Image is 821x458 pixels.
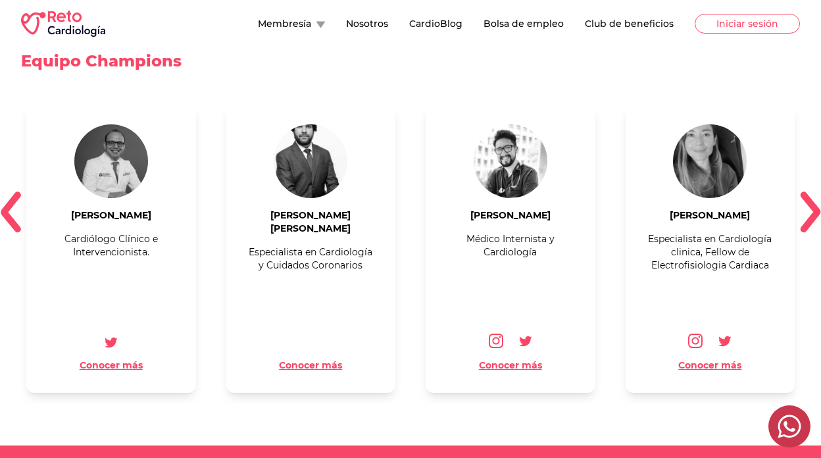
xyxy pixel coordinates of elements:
a: [PERSON_NAME] [647,209,774,222]
button: CardioBlog [409,17,462,30]
p: Especialista en Cardiología y Cuidados Coronarios [247,245,375,272]
a: Conocer más [647,359,774,372]
button: Bolsa de empleo [484,17,564,30]
img: us.champions.c2.name [474,124,547,198]
button: Conocer más [279,359,342,372]
p: Especialista en Cardiología clinica, Fellow de Electrofisiologia Cardiaca [647,232,774,272]
button: Nosotros [346,17,388,30]
button: Club de beneficios [585,17,674,30]
p: Médico Internista y Cardiología [447,232,574,259]
a: [PERSON_NAME] [47,209,175,222]
button: Conocer más [678,359,741,372]
a: [PERSON_NAME] [PERSON_NAME] [247,209,375,235]
p: Cardiólogo Clínico e Intervencionista. [47,232,175,259]
a: Conocer más [247,359,375,372]
img: us.champions.c7.name [274,124,347,198]
div: 2 / 14 [221,103,401,393]
div: 1 / 14 [21,103,201,393]
button: Conocer más [479,359,542,372]
button: Iniciar sesión [695,14,800,34]
a: Conocer más [47,359,175,372]
img: us.champions.c1.name [74,124,148,198]
div: 3 / 14 [420,103,601,393]
img: us.champions.c8.name [673,124,747,198]
img: right [800,191,821,234]
button: Conocer más [80,359,143,372]
img: RETO Cardio Logo [21,11,105,37]
a: Conocer más [447,359,574,372]
div: 4 / 14 [620,103,801,393]
a: [PERSON_NAME] [447,209,574,222]
button: Membresía [258,17,325,30]
h2: Equipo Champions [21,30,800,93]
